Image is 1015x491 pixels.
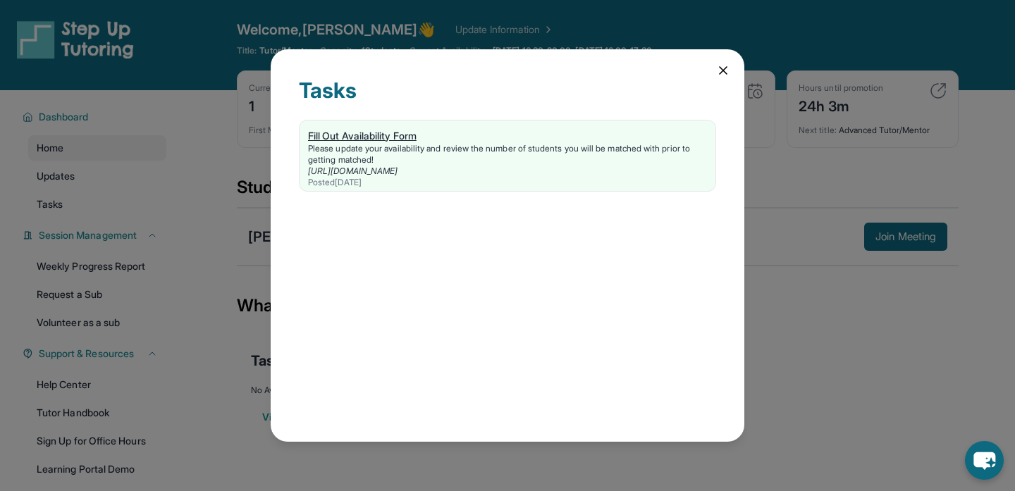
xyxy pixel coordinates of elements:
div: Fill Out Availability Form [308,129,707,143]
button: chat-button [965,441,1004,480]
a: [URL][DOMAIN_NAME] [308,166,398,176]
div: Posted [DATE] [308,177,707,188]
div: Tasks [299,77,716,120]
div: Please update your availability and review the number of students you will be matched with prior ... [308,143,707,166]
a: Fill Out Availability FormPlease update your availability and review the number of students you w... [300,120,715,191]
